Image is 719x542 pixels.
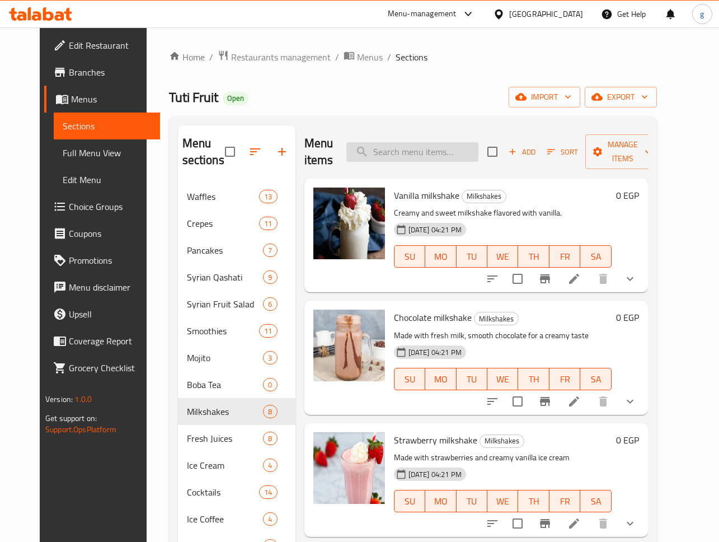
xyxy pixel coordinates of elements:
span: import [518,90,571,104]
span: Add item [504,143,540,161]
span: 11 [260,218,276,229]
button: Manage items [585,134,660,169]
span: Milkshakes [474,312,518,325]
button: sort-choices [479,510,506,537]
span: 7 [264,245,276,256]
span: Select all sections [218,140,242,163]
span: SU [399,249,421,265]
div: items [259,190,277,203]
a: Promotions [44,247,160,274]
a: Edit Menu [54,166,160,193]
span: Add [507,146,537,158]
button: delete [590,388,617,415]
span: Sort items [540,143,585,161]
span: Smoothies [187,324,260,338]
div: items [259,485,277,499]
button: SA [580,368,611,390]
span: SA [585,371,607,387]
div: Milkshakes [462,190,506,203]
span: Syrian Fruit Salad [187,297,264,311]
h2: Menu items [304,135,333,169]
li: / [209,50,213,64]
span: Get support on: [45,411,97,426]
span: 13 [260,191,276,202]
div: items [259,217,277,230]
a: Coupons [44,220,160,247]
span: 9 [264,272,276,283]
li: / [335,50,339,64]
button: TH [518,245,549,268]
span: 4 [264,460,276,471]
span: g [700,8,704,20]
a: Restaurants management [218,50,331,64]
button: Branch-specific-item [532,388,558,415]
div: Crepes11 [178,210,295,237]
div: Pancakes7 [178,237,295,264]
a: Support.OpsPlatform [45,422,116,437]
div: Menu-management [388,7,457,21]
span: Restaurants management [231,50,331,64]
span: 0 [264,380,276,390]
div: Ice Coffee [187,512,264,526]
span: Sections [63,119,151,133]
span: 6 [264,299,276,310]
span: Select to update [506,512,529,535]
button: Branch-specific-item [532,510,558,537]
span: Edit Menu [63,173,151,186]
span: Full Menu View [63,146,151,160]
div: Milkshakes [474,312,519,325]
img: Vanilla milkshake [313,188,385,259]
span: Cocktails [187,485,260,499]
span: WE [492,371,514,387]
a: Edit menu item [567,272,581,286]
button: WE [487,245,518,268]
span: 14 [260,487,276,498]
button: delete [590,510,617,537]
a: Menu disclaimer [44,274,160,301]
span: Boba Tea [187,378,264,391]
div: Fresh Juices8 [178,425,295,452]
button: Sort [544,143,581,161]
svg: Show Choices [623,272,637,286]
a: Full Menu View [54,139,160,166]
div: Smoothies11 [178,317,295,344]
span: 1.0.0 [74,392,92,406]
span: WE [492,493,514,510]
button: Branch-specific-item [532,265,558,292]
div: Boba Tea0 [178,371,295,398]
button: MO [425,368,456,390]
img: Chocolate milkshake [313,310,385,381]
span: TU [461,493,483,510]
button: show more [617,265,643,292]
span: Waffles [187,190,260,203]
div: Open [223,92,248,105]
button: sort-choices [479,265,506,292]
span: 3 [264,353,276,363]
nav: breadcrumb [169,50,657,64]
span: Crepes [187,217,260,230]
span: MO [430,371,452,387]
a: Menus [44,86,160,113]
span: [DATE] 04:21 PM [404,225,466,235]
span: Branches [69,66,151,79]
a: Sections [54,113,160,139]
span: TH [523,249,544,265]
div: items [259,324,277,338]
span: 8 [264,406,276,417]
span: Tuti Fruit [169,85,218,110]
a: Edit Restaurant [44,32,160,59]
span: Milkshakes [480,434,524,447]
button: FR [549,368,580,390]
a: Branches [44,59,160,86]
button: SU [394,368,425,390]
span: Manage items [594,138,651,166]
span: Select section [481,140,504,163]
div: Syrian Qashati [187,270,264,284]
span: Open [223,94,248,103]
a: Home [169,50,205,64]
span: MO [430,493,452,510]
